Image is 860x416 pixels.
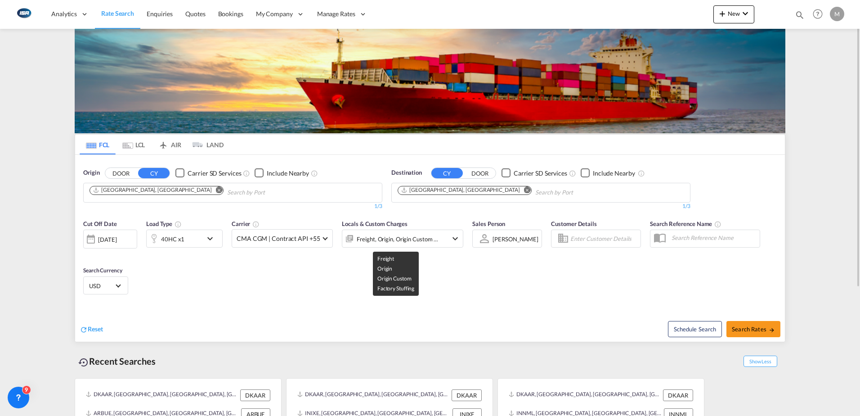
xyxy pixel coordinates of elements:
[638,170,645,177] md-icon: Unchecked: Ignores neighbouring ports when fetching rates.Checked : Includes neighbouring ports w...
[175,168,241,178] md-checkbox: Checkbox No Ink
[396,183,624,200] md-chips-wrap: Chips container. Use arrow keys to select chips.
[255,168,309,178] md-checkbox: Checkbox No Ink
[256,9,293,18] span: My Company
[83,267,122,274] span: Search Currency
[717,10,751,17] span: New
[267,169,309,178] div: Include Nearby
[726,321,780,337] button: Search Ratesicon-arrow-right
[795,10,805,20] md-icon: icon-magnify
[431,168,463,178] button: CY
[158,140,169,146] md-icon: icon-airplane
[450,233,461,244] md-icon: icon-chevron-down
[80,135,224,154] md-pagination-wrapper: Use the left and right arrow keys to navigate between tabs
[810,6,825,22] span: Help
[342,230,463,248] div: Freight Origin Origin Custom Factory Stuffingicon-chevron-down
[80,325,103,335] div: icon-refreshReset
[51,9,77,18] span: Analytics
[357,233,439,245] div: Freight Origin Origin Custom Factory Stuffing
[83,203,382,210] div: 1/3
[518,186,531,195] button: Remove
[493,235,538,243] div: [PERSON_NAME]
[185,10,205,18] span: Quotes
[668,321,722,337] button: Note: By default Schedule search will only considerorigin ports, destination ports and cut off da...
[551,220,596,227] span: Customer Details
[83,248,90,260] md-datepicker: Select
[830,7,844,21] div: M
[146,230,223,248] div: 40HC x1icon-chevron-down
[175,221,182,228] md-icon: icon-information-outline
[713,5,754,23] button: icon-plus 400-fgNewicon-chevron-down
[210,186,223,195] button: Remove
[88,279,123,292] md-select: Select Currency: $ USDUnited States Dollar
[188,169,241,178] div: Carrier SD Services
[80,135,116,154] md-tab-item: FCL
[93,186,211,194] div: Aarhus, DKAAR
[740,8,751,19] md-icon: icon-chevron-down
[138,168,170,178] button: CY
[391,203,690,210] div: 1/3
[80,326,88,334] md-icon: icon-refresh
[401,186,520,194] div: Jebel Ali, AEJEA
[452,389,482,401] div: DKAAR
[86,389,238,401] div: DKAAR, Aarhus, Denmark, Northern Europe, Europe
[75,29,785,133] img: LCL+%26+FCL+BACKGROUND.png
[240,389,270,401] div: DKAAR
[317,9,355,18] span: Manage Rates
[464,168,496,178] button: DOOR
[105,168,137,178] button: DOOR
[83,168,99,177] span: Origin
[342,220,408,227] span: Locals & Custom Charges
[581,168,635,178] md-checkbox: Checkbox No Ink
[377,255,414,292] span: Freight Origin Origin Custom Factory Stuffing
[243,170,250,177] md-icon: Unchecked: Search for CY (Container Yard) services for all selected carriers.Checked : Search for...
[83,220,117,227] span: Cut Off Date
[75,155,785,342] div: OriginDOOR CY Checkbox No InkUnchecked: Search for CY (Container Yard) services for all selected ...
[593,169,635,178] div: Include Nearby
[569,170,576,177] md-icon: Unchecked: Search for CY (Container Yard) services for all selected carriers.Checked : Search for...
[83,230,137,249] div: [DATE]
[514,169,567,178] div: Carrier SD Services
[663,389,693,401] div: DKAAR
[205,233,220,244] md-icon: icon-chevron-down
[116,135,152,154] md-tab-item: LCL
[146,220,182,227] span: Load Type
[717,8,728,19] md-icon: icon-plus 400-fg
[13,4,34,24] img: 1aa151c0c08011ec8d6f413816f9a227.png
[88,183,316,200] md-chips-wrap: Chips container. Use arrow keys to select chips.
[188,135,224,154] md-tab-item: LAND
[237,234,320,243] span: CMA CGM | Contract API +55
[218,10,243,18] span: Bookings
[297,389,449,401] div: DKAAR, Aarhus, Denmark, Northern Europe, Europe
[75,351,159,371] div: Recent Searches
[391,168,422,177] span: Destination
[101,9,134,17] span: Rate Search
[509,389,661,401] div: DKAAR, Aarhus, Denmark, Northern Europe, Europe
[810,6,830,23] div: Help
[650,220,721,227] span: Search Reference Name
[232,220,260,227] span: Carrier
[227,185,313,200] input: Chips input.
[93,186,213,194] div: Press delete to remove this chip.
[795,10,805,23] div: icon-magnify
[311,170,318,177] md-icon: Unchecked: Ignores neighbouring ports when fetching rates.Checked : Includes neighbouring ports w...
[769,327,775,333] md-icon: icon-arrow-right
[535,185,621,200] input: Chips input.
[161,233,184,245] div: 40HC x1
[401,186,521,194] div: Press delete to remove this chip.
[472,220,505,227] span: Sales Person
[89,282,114,290] span: USD
[147,10,173,18] span: Enquiries
[492,232,539,245] md-select: Sales Person: Martin Kring
[502,168,567,178] md-checkbox: Checkbox No Ink
[667,231,760,244] input: Search Reference Name
[98,235,116,244] div: [DATE]
[744,356,777,367] span: Show Less
[252,221,260,228] md-icon: The selected Trucker/Carrierwill be displayed in the rate results If the rates are from another f...
[152,135,188,154] md-tab-item: AIR
[78,357,89,368] md-icon: icon-backup-restore
[732,326,775,333] span: Search Rates
[570,232,638,245] input: Enter Customer Details
[88,325,103,333] span: Reset
[714,221,721,228] md-icon: Your search will be saved by the below given name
